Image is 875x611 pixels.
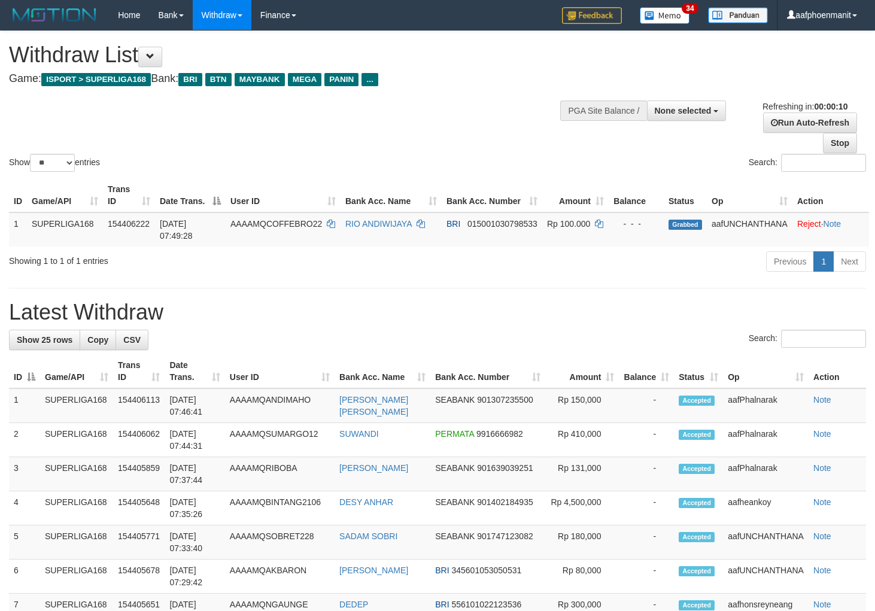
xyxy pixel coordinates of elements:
select: Showentries [30,154,75,172]
a: [PERSON_NAME] [PERSON_NAME] [339,395,408,417]
label: Search: [749,154,866,172]
th: User ID: activate to sort column ascending [226,178,341,212]
td: 3 [9,457,40,491]
td: SUPERLIGA168 [27,212,103,247]
a: [PERSON_NAME] [339,566,408,575]
th: Balance: activate to sort column ascending [619,354,674,388]
a: Note [813,531,831,541]
button: None selected [647,101,727,121]
input: Search: [781,154,866,172]
a: Reject [797,219,821,229]
span: Accepted [679,600,715,610]
td: Rp 131,000 [545,457,619,491]
span: Copy 901639039251 to clipboard [477,463,533,473]
th: Bank Acc. Number: activate to sort column ascending [430,354,545,388]
img: panduan.png [708,7,768,23]
h1: Withdraw List [9,43,572,67]
td: SUPERLIGA168 [40,388,113,423]
td: SUPERLIGA168 [40,457,113,491]
a: SADAM SOBRI [339,531,397,541]
th: Game/API: activate to sort column ascending [40,354,113,388]
span: Copy 345601053050531 to clipboard [451,566,521,575]
div: - - - [613,218,659,230]
a: Note [813,566,831,575]
span: Accepted [679,430,715,440]
td: 154406113 [113,388,165,423]
td: 2 [9,423,40,457]
span: AAAAMQCOFFEBRO22 [230,219,322,229]
th: Status: activate to sort column ascending [674,354,723,388]
th: Balance [609,178,664,212]
td: [DATE] 07:33:40 [165,525,224,560]
div: PGA Site Balance / [560,101,646,121]
th: Date Trans.: activate to sort column ascending [165,354,224,388]
input: Search: [781,330,866,348]
td: AAAAMQANDIMAHO [225,388,335,423]
a: Note [813,497,831,507]
a: Previous [766,251,814,272]
span: 34 [682,3,698,14]
td: - [619,457,674,491]
th: Bank Acc. Name: activate to sort column ascending [341,178,442,212]
td: aafPhalnarak [723,457,809,491]
th: Amount: activate to sort column ascending [545,354,619,388]
td: 154405859 [113,457,165,491]
span: Accepted [679,532,715,542]
td: AAAAMQRIBOBA [225,457,335,491]
th: Amount: activate to sort column ascending [542,178,609,212]
strong: 00:00:10 [814,102,847,111]
th: Bank Acc. Number: activate to sort column ascending [442,178,542,212]
span: BRI [435,566,449,575]
span: Refreshing in: [762,102,847,111]
th: Trans ID: activate to sort column ascending [113,354,165,388]
th: Trans ID: activate to sort column ascending [103,178,155,212]
span: Copy 9916666982 to clipboard [476,429,523,439]
td: SUPERLIGA168 [40,525,113,560]
th: Game/API: activate to sort column ascending [27,178,103,212]
th: Action [809,354,866,388]
td: - [619,560,674,594]
a: Note [824,219,841,229]
span: Copy 901402184935 to clipboard [477,497,533,507]
span: BRI [435,600,449,609]
span: SEABANK [435,395,475,405]
th: Date Trans.: activate to sort column descending [155,178,226,212]
a: Show 25 rows [9,330,80,350]
td: [DATE] 07:46:41 [165,388,224,423]
div: Showing 1 to 1 of 1 entries [9,250,356,267]
td: - [619,491,674,525]
a: SUWANDI [339,429,379,439]
h1: Latest Withdraw [9,300,866,324]
span: Show 25 rows [17,335,72,345]
a: Note [813,395,831,405]
span: Rp 100.000 [547,219,590,229]
td: Rp 4,500,000 [545,491,619,525]
td: SUPERLIGA168 [40,560,113,594]
label: Show entries [9,154,100,172]
span: PERMATA [435,429,474,439]
td: Rp 150,000 [545,388,619,423]
th: User ID: activate to sort column ascending [225,354,335,388]
span: PANIN [324,73,358,86]
th: Bank Acc. Name: activate to sort column ascending [335,354,430,388]
td: 154405678 [113,560,165,594]
a: DESY ANHAR [339,497,393,507]
span: SEABANK [435,463,475,473]
span: BTN [205,73,232,86]
td: 4 [9,491,40,525]
a: [PERSON_NAME] [339,463,408,473]
a: 1 [813,251,834,272]
td: aafUNCHANTHANA [723,525,809,560]
a: Run Auto-Refresh [763,113,857,133]
td: AAAAMQBINTANG2106 [225,491,335,525]
td: [DATE] 07:44:31 [165,423,224,457]
td: - [619,423,674,457]
td: 154405771 [113,525,165,560]
span: SEABANK [435,531,475,541]
span: MAYBANK [235,73,285,86]
td: 154405648 [113,491,165,525]
td: [DATE] 07:29:42 [165,560,224,594]
td: AAAAMQSUMARGO12 [225,423,335,457]
td: AAAAMQSOBRET228 [225,525,335,560]
span: Copy 556101022123536 to clipboard [451,600,521,609]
